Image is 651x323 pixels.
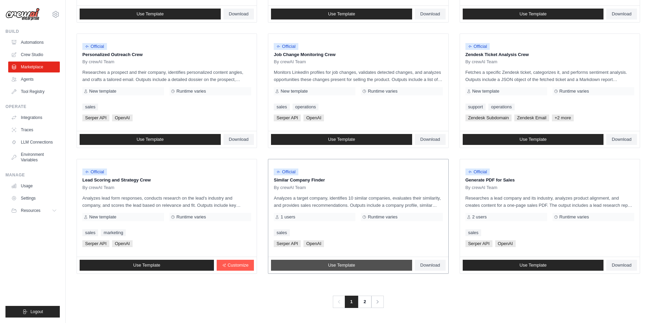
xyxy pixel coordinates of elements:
a: Marketplace [8,62,60,72]
p: Generate PDF for Sales [465,177,634,184]
span: Use Template [328,11,355,17]
a: Tool Registry [8,86,60,97]
a: Environment Variables [8,149,60,165]
span: By crewAI Team [465,185,498,190]
a: Download [606,134,637,145]
span: Download [229,11,249,17]
span: OpenAI [303,240,324,247]
a: Download [415,134,446,145]
a: Settings [8,193,60,204]
img: Logo [5,8,40,21]
span: Use Template [519,137,546,142]
a: sales [82,104,98,110]
a: Download [415,260,446,271]
span: Use Template [137,137,164,142]
nav: Pagination [333,296,384,308]
span: Serper API [82,240,109,247]
div: Manage [5,172,60,178]
span: Download [612,11,632,17]
p: Personalized Outreach Crew [82,51,251,58]
span: Download [229,137,249,142]
span: OpenAI [112,115,133,121]
span: Serper API [274,240,301,247]
span: Official [465,43,490,50]
p: Fetches a specific Zendesk ticket, categorizes it, and performs sentiment analysis. Outputs inclu... [465,69,634,83]
span: New template [281,89,308,94]
span: Runtime varies [559,214,589,220]
a: Use Template [271,260,412,271]
span: OpenAI [112,240,133,247]
span: 1 users [281,214,295,220]
a: Automations [8,37,60,48]
a: 2 [358,296,371,308]
a: operations [293,104,319,110]
a: sales [274,229,289,236]
a: Use Template [463,260,604,271]
span: By crewAI Team [465,59,498,65]
span: Use Template [133,263,160,268]
a: sales [82,229,98,236]
span: Download [612,263,632,268]
span: Download [612,137,632,142]
span: New template [89,89,116,94]
span: Customize [228,263,248,268]
a: sales [274,104,289,110]
p: Zendesk Ticket Analysis Crew [465,51,634,58]
span: OpenAI [495,240,516,247]
a: marketing [101,229,126,236]
span: +2 more [552,115,574,121]
span: Official [274,169,298,175]
span: Runtime varies [176,89,206,94]
a: Traces [8,124,60,135]
span: Resources [21,208,40,213]
p: Analyzes lead form responses, conducts research on the lead's industry and company, and scores th... [82,194,251,209]
a: Integrations [8,112,60,123]
span: New template [472,89,499,94]
a: Usage [8,180,60,191]
a: Crew Studio [8,49,60,60]
span: By crewAI Team [274,185,306,190]
a: Use Template [271,134,412,145]
span: Use Template [328,263,355,268]
div: Build [5,29,60,34]
span: By crewAI Team [274,59,306,65]
a: Customize [217,260,254,271]
span: Runtime varies [559,89,589,94]
span: Serper API [82,115,109,121]
a: Use Template [463,134,604,145]
a: Agents [8,74,60,85]
a: Download [606,260,637,271]
a: Download [415,9,446,19]
p: Job Change Monitoring Crew [274,51,443,58]
span: Download [420,11,440,17]
span: Use Template [328,137,355,142]
span: Official [274,43,298,50]
span: OpenAI [303,115,324,121]
span: Use Template [519,263,546,268]
button: Logout [5,306,60,318]
p: Researches a prospect and their company, identifies personalized content angles, and crafts a tai... [82,69,251,83]
a: Use Template [463,9,604,19]
a: Use Template [80,9,221,19]
span: 1 [345,296,358,308]
p: Monitors LinkedIn profiles for job changes, validates detected changes, and analyzes opportunitie... [274,69,443,83]
a: Download [606,9,637,19]
a: Download [223,134,254,145]
span: Use Template [137,11,164,17]
button: Resources [8,205,60,216]
a: Use Template [271,9,412,19]
a: Use Template [80,134,221,145]
a: Use Template [80,260,214,271]
span: By crewAI Team [82,59,114,65]
span: 2 users [472,214,487,220]
span: Download [420,263,440,268]
span: Logout [30,309,43,314]
span: Use Template [519,11,546,17]
p: Researches a lead company and its industry, analyzes product alignment, and creates content for a... [465,194,634,209]
span: Zendesk Email [514,115,549,121]
span: Runtime varies [176,214,206,220]
div: Operate [5,104,60,109]
span: Official [82,43,107,50]
a: sales [465,229,481,236]
p: Similar Company Finder [274,177,443,184]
